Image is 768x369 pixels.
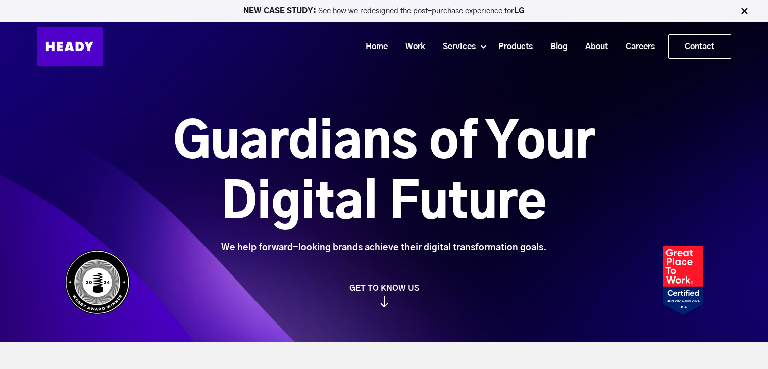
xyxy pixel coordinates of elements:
[663,246,703,315] img: Heady_2023_Certification_Badge
[65,250,130,315] img: Heady_WebbyAward_Winner-4
[486,37,538,56] a: Products
[117,242,651,253] div: We help forward-looking brands achieve their digital transformation goals.
[380,296,388,307] img: arrow_down
[393,37,430,56] a: Work
[613,37,660,56] a: Careers
[243,7,318,15] strong: NEW CASE STUDY:
[117,113,651,234] h1: Guardians of Your Digital Future
[353,37,393,56] a: Home
[669,35,731,58] a: Contact
[538,37,573,56] a: Blog
[430,37,481,56] a: Services
[5,7,763,15] p: See how we redesigned the post-purchase experience for
[113,34,731,59] div: Navigation Menu
[60,283,708,307] a: GET TO KNOW US
[37,27,103,66] img: Heady_Logo_Web-01 (1)
[739,6,749,16] img: Close Bar
[514,7,525,15] a: LG
[573,37,613,56] a: About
